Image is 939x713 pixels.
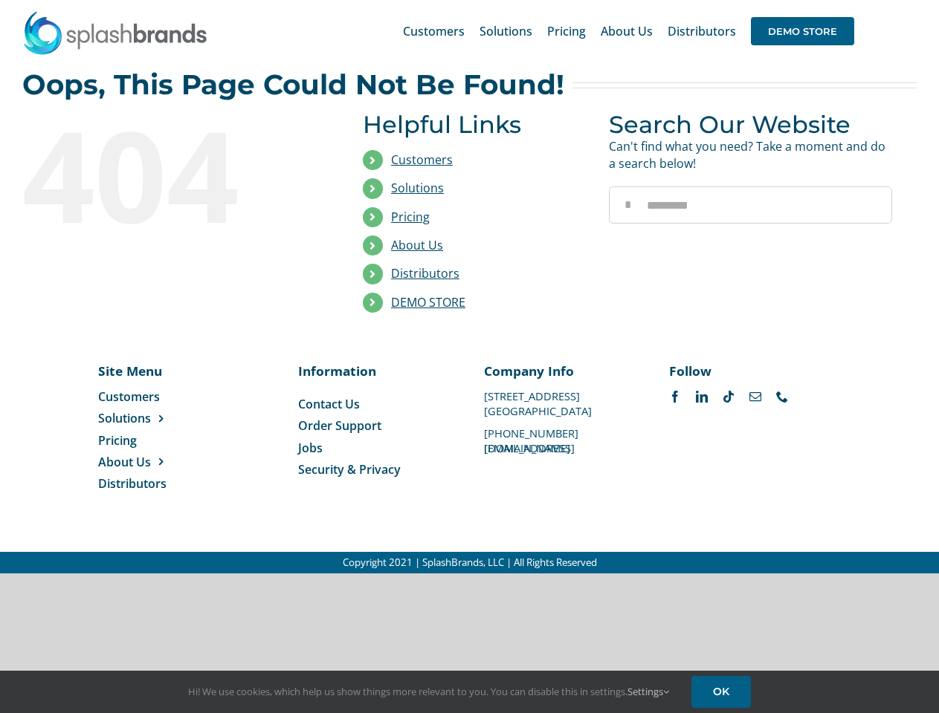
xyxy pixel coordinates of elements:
[363,111,587,138] h3: Helpful Links
[480,25,532,37] span: Solutions
[98,388,199,405] a: Customers
[98,475,167,492] span: Distributors
[391,209,430,225] a: Pricing
[669,391,681,403] a: facebook
[723,391,735,403] a: tiktok
[691,676,751,708] a: OK
[609,138,892,172] p: Can't find what you need? Take a moment and do a search below!
[391,237,443,253] a: About Us
[298,362,455,380] p: Information
[298,396,455,412] a: Contact Us
[298,440,323,456] span: Jobs
[298,461,455,478] a: Security & Privacy
[298,461,401,478] span: Security & Privacy
[601,25,653,37] span: About Us
[391,294,465,310] a: DEMO STORE
[547,25,586,37] span: Pricing
[669,362,826,380] p: Follow
[403,7,465,55] a: Customers
[696,391,708,403] a: linkedin
[484,362,641,380] p: Company Info
[22,70,564,100] h2: Oops, This Page Could Not Be Found!
[98,388,199,492] nav: Menu
[298,396,455,478] nav: Menu
[22,111,306,237] div: 404
[98,454,199,470] a: About Us
[98,454,151,470] span: About Us
[609,111,892,138] h3: Search Our Website
[298,396,360,412] span: Contact Us
[188,685,669,698] span: Hi! We use cookies, which help us show things more relevant to you. You can disable this in setti...
[751,17,854,45] span: DEMO STORE
[98,410,199,426] a: Solutions
[98,388,160,405] span: Customers
[98,410,151,426] span: Solutions
[547,7,586,55] a: Pricing
[22,10,208,55] img: SplashBrands.com Logo
[403,7,854,55] nav: Main Menu
[403,25,465,37] span: Customers
[668,7,736,55] a: Distributors
[298,417,455,434] a: Order Support
[98,432,137,449] span: Pricing
[391,265,459,281] a: Distributors
[776,391,788,403] a: phone
[391,180,444,196] a: Solutions
[751,7,854,55] a: DEMO STORE
[98,475,199,492] a: Distributors
[98,432,199,449] a: Pricing
[749,391,761,403] a: mail
[609,186,646,224] input: Search
[627,685,669,698] a: Settings
[98,362,199,380] p: Site Menu
[668,25,736,37] span: Distributors
[391,152,453,168] a: Customers
[298,440,455,456] a: Jobs
[298,417,381,434] span: Order Support
[609,186,892,224] input: Search...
